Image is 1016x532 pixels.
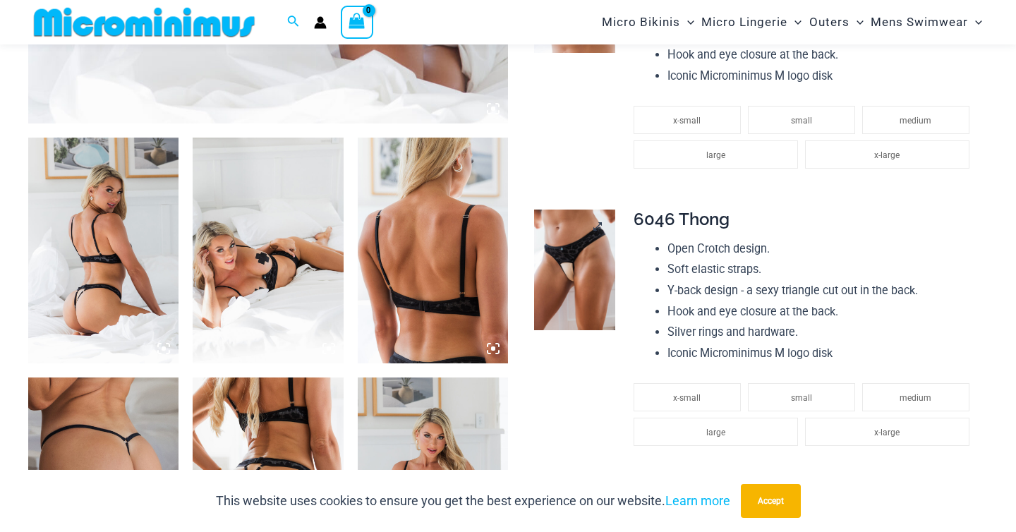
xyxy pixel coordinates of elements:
span: small [791,393,812,403]
li: Y-back design - a sexy triangle cut out in the back. [667,280,976,301]
span: x-large [874,428,900,437]
li: medium [862,106,969,134]
img: Nights Fall Silver Leopard 1036 Bra [358,138,508,363]
a: Account icon link [314,16,327,29]
span: large [706,150,725,160]
li: small [748,383,855,411]
li: large [634,140,798,169]
li: Open Crotch design. [667,238,976,260]
span: Menu Toggle [787,4,802,40]
span: medium [900,393,931,403]
button: Accept [741,484,801,518]
span: Menu Toggle [849,4,864,40]
li: Hook and eye closure at the back. [667,44,976,66]
li: Iconic Microminimus M logo disk [667,66,976,87]
a: OutersMenu ToggleMenu Toggle [806,4,867,40]
a: Learn more [665,493,730,508]
li: x-small [634,106,741,134]
li: Iconic Microminimus M logo disk [667,343,976,364]
a: Search icon link [287,13,300,31]
img: MM SHOP LOGO FLAT [28,6,260,38]
a: Micro LingerieMenu ToggleMenu Toggle [698,4,805,40]
img: Nights Fall Silver Leopard 1036 Bra 6046 Thong [193,138,343,363]
nav: Site Navigation [596,2,988,42]
a: Micro BikinisMenu ToggleMenu Toggle [598,4,698,40]
li: Hook and eye closure at the back. [667,301,976,322]
span: small [791,116,812,126]
span: large [706,428,725,437]
span: Menu Toggle [680,4,694,40]
span: x-small [673,116,701,126]
li: x-small [634,383,741,411]
span: x-small [673,393,701,403]
span: medium [900,116,931,126]
li: large [634,418,798,446]
a: Mens SwimwearMenu ToggleMenu Toggle [867,4,986,40]
li: Silver rings and hardware. [667,322,976,343]
li: small [748,106,855,134]
li: Soft elastic straps. [667,259,976,280]
p: This website uses cookies to ensure you get the best experience on our website. [216,490,730,512]
span: Menu Toggle [968,4,982,40]
li: x-large [805,418,969,446]
span: Mens Swimwear [871,4,968,40]
img: Nights Fall Silver Leopard 6046 Thong [534,210,615,331]
a: View Shopping Cart, empty [341,6,373,38]
li: x-large [805,140,969,169]
span: x-large [874,150,900,160]
span: Outers [809,4,849,40]
span: Micro Bikinis [602,4,680,40]
img: Nights Fall Silver Leopard 1036 Bra 6046 Thong [28,138,179,363]
li: medium [862,383,969,411]
span: 6046 Thong [634,209,730,229]
span: Micro Lingerie [701,4,787,40]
